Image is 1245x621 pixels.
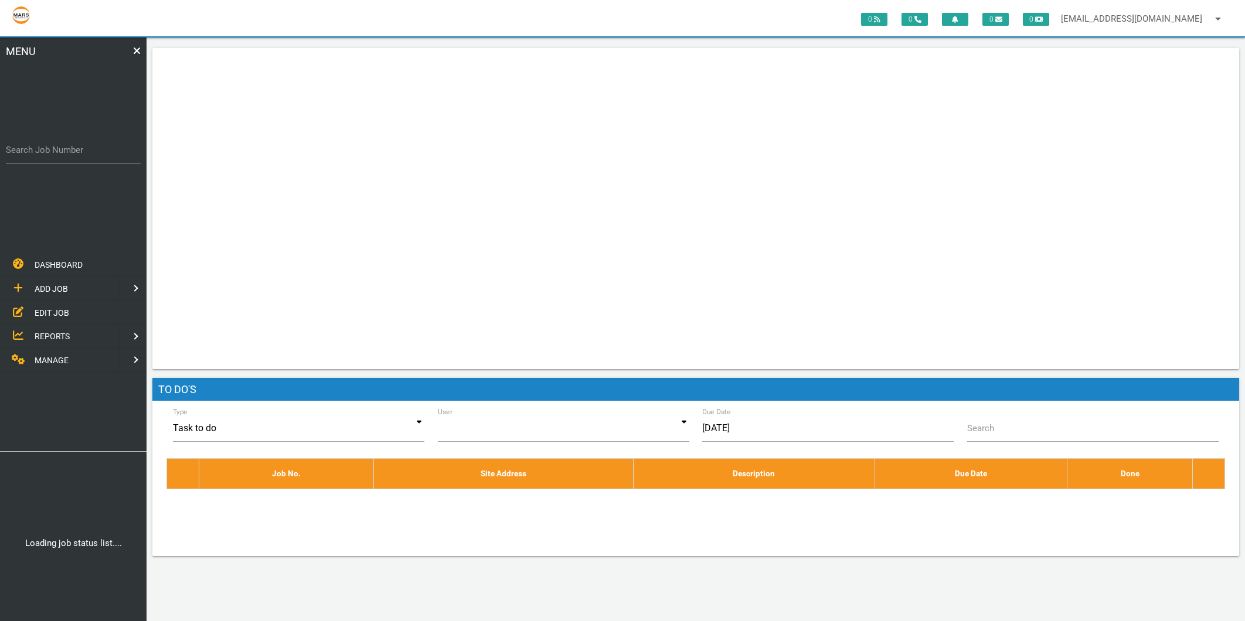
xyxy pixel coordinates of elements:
[967,422,994,435] label: Search
[4,537,143,550] center: Loading job status list....
[173,407,188,417] label: Type
[35,260,83,269] span: DASHBOARD
[6,144,141,157] label: Search Job Number
[35,356,69,365] span: MANAGE
[35,284,68,294] span: ADD JOB
[861,13,887,26] span: 0
[1067,459,1193,489] th: Done
[875,459,1067,489] th: Due Date
[12,6,30,25] img: s3file
[1023,13,1049,26] span: 0
[6,43,36,131] span: MENU
[374,459,634,489] th: Site Address
[199,459,373,489] th: Job No.
[438,407,453,417] label: User
[902,13,928,26] span: 0
[633,459,875,489] th: Description
[35,332,70,341] span: REPORTS
[35,308,69,317] span: EDIT JOB
[982,13,1009,26] span: 0
[702,407,731,417] label: Due Date
[152,378,1239,401] h1: To Do's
